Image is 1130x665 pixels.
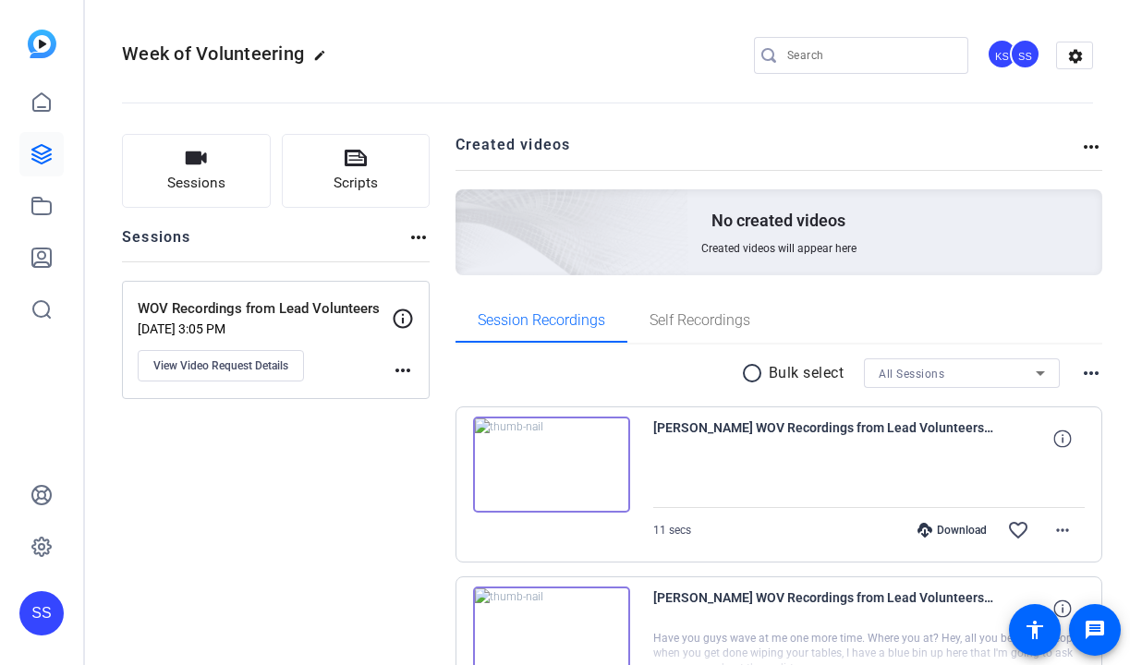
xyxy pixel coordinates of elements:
[653,586,995,631] span: [PERSON_NAME] WOV Recordings from Lead Volunteers [DATE] 17_56_42
[1084,619,1106,641] mat-icon: message
[138,321,392,336] p: [DATE] 3:05 PM
[741,362,769,384] mat-icon: radio_button_unchecked
[456,134,1081,170] h2: Created videos
[313,49,335,71] mat-icon: edit
[787,44,954,66] input: Search
[653,524,691,537] span: 11 secs
[282,134,431,208] button: Scripts
[249,6,689,407] img: Creted videos background
[1024,619,1046,641] mat-icon: accessibility
[1057,42,1094,70] mat-icon: settings
[407,226,430,248] mat-icon: more_horiz
[153,358,288,373] span: View Video Request Details
[478,313,605,328] span: Session Recordings
[1080,136,1102,158] mat-icon: more_horiz
[1007,519,1029,541] mat-icon: favorite_border
[122,134,271,208] button: Sessions
[122,42,304,65] span: Week of Volunteering
[711,210,845,232] p: No created videos
[28,30,56,58] img: blue-gradient.svg
[653,417,995,461] span: [PERSON_NAME] WOV Recordings from Lead Volunteers [DATE] 18_14_33
[1080,362,1102,384] mat-icon: more_horiz
[769,362,844,384] p: Bulk select
[392,359,414,381] mat-icon: more_horiz
[987,39,1019,71] ngx-avatar: Kathleen Shangraw
[1010,39,1042,71] ngx-avatar: Studio Support
[167,173,225,194] span: Sessions
[122,226,191,261] h2: Sessions
[879,368,944,381] span: All Sessions
[473,417,630,513] img: thumb-nail
[334,173,378,194] span: Scripts
[138,298,392,320] p: WOV Recordings from Lead Volunteers
[1051,519,1074,541] mat-icon: more_horiz
[987,39,1017,69] div: KS
[19,591,64,635] div: SS
[701,241,857,256] span: Created videos will appear here
[1010,39,1040,69] div: SS
[650,313,750,328] span: Self Recordings
[138,350,304,381] button: View Video Request Details
[908,523,996,538] div: Download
